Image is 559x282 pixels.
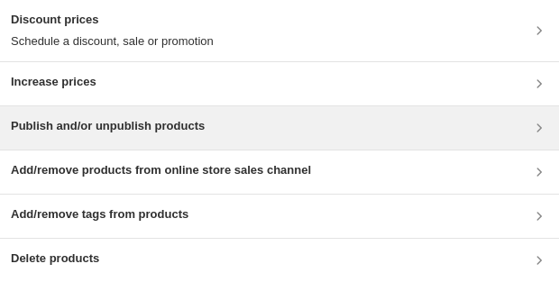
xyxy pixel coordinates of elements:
[11,250,99,268] h3: Delete products
[11,117,205,135] h3: Publish and/or unpublish products
[11,11,214,29] h3: Discount prices
[11,161,311,179] h3: Add/remove products from online store sales channel
[11,205,188,223] h3: Add/remove tags from products
[11,32,214,50] p: Schedule a discount, sale or promotion
[11,73,96,91] h3: Increase prices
